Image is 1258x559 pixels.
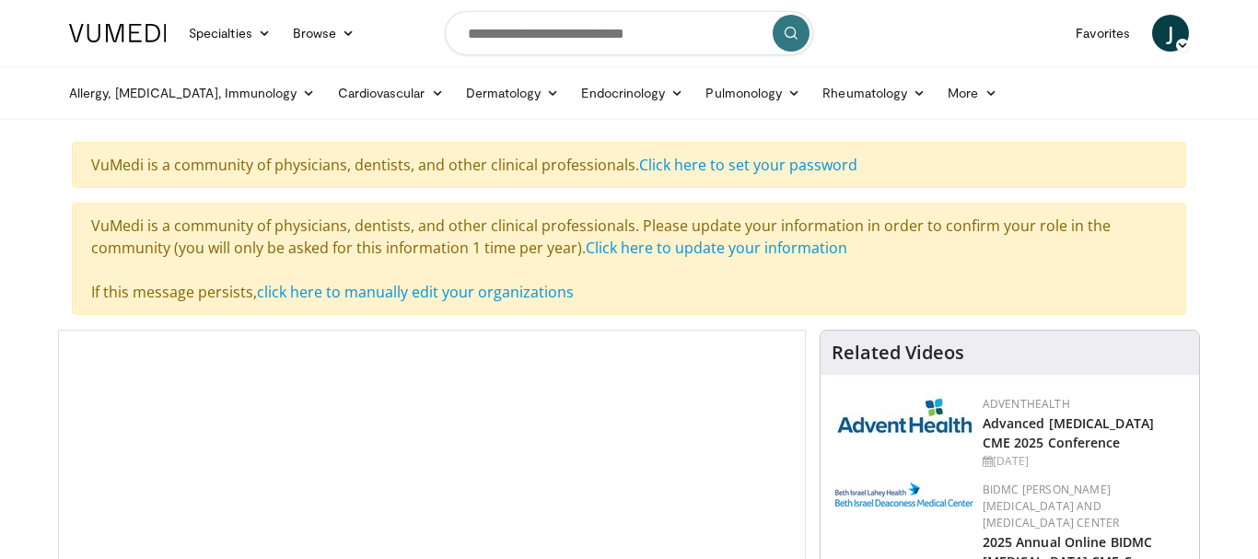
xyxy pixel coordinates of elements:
[178,15,282,52] a: Specialties
[1065,15,1141,52] a: Favorites
[282,15,367,52] a: Browse
[72,203,1186,315] div: VuMedi is a community of physicians, dentists, and other clinical professionals. Please update yo...
[694,75,811,111] a: Pulmonology
[69,24,167,42] img: VuMedi Logo
[639,155,857,175] a: Click here to set your password
[835,483,973,507] img: c96b19ec-a48b-46a9-9095-935f19585444.png.150x105_q85_autocrop_double_scale_upscale_version-0.2.png
[257,282,574,302] a: click here to manually edit your organizations
[983,396,1070,412] a: AdventHealth
[835,396,973,434] img: 5c3c682d-da39-4b33-93a5-b3fb6ba9580b.jpg.150x105_q85_autocrop_double_scale_upscale_version-0.2.jpg
[58,75,327,111] a: Allergy, [MEDICAL_DATA], Immunology
[570,75,694,111] a: Endocrinology
[455,75,571,111] a: Dermatology
[832,342,964,364] h4: Related Videos
[983,453,1184,470] div: [DATE]
[811,75,937,111] a: Rheumatology
[983,482,1120,530] a: BIDMC [PERSON_NAME][MEDICAL_DATA] and [MEDICAL_DATA] Center
[327,75,455,111] a: Cardiovascular
[445,11,813,55] input: Search topics, interventions
[72,142,1186,188] div: VuMedi is a community of physicians, dentists, and other clinical professionals.
[1152,15,1189,52] a: J
[937,75,1008,111] a: More
[586,238,847,258] a: Click here to update your information
[983,414,1154,451] a: Advanced [MEDICAL_DATA] CME 2025 Conference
